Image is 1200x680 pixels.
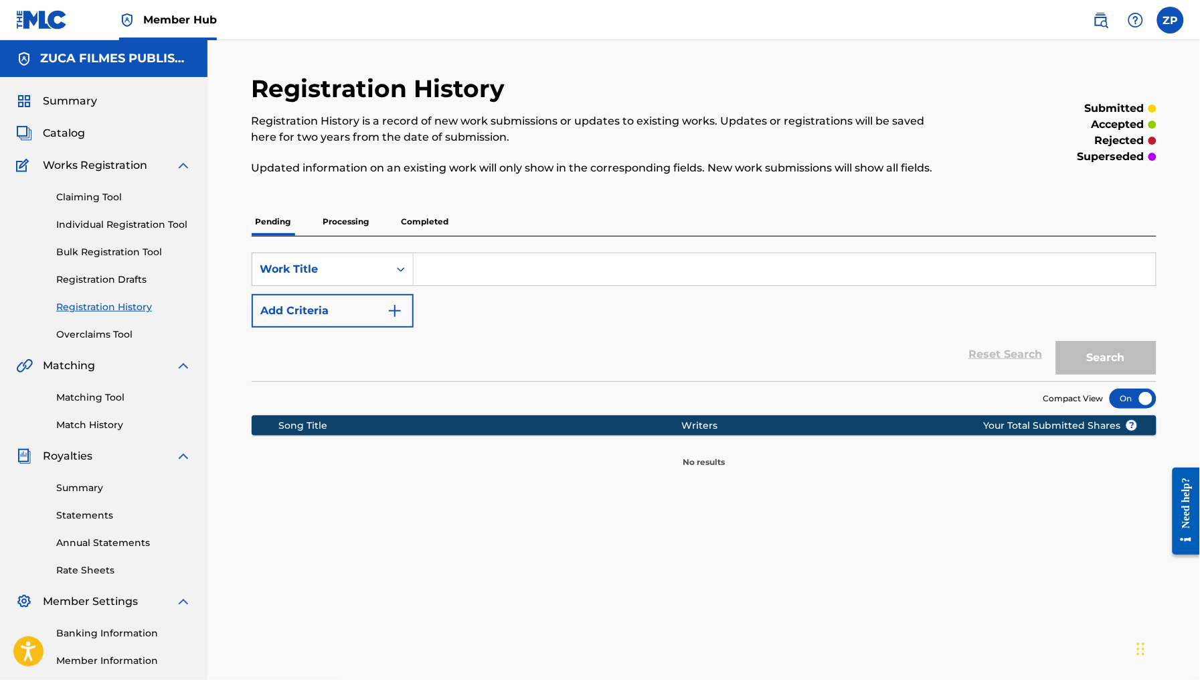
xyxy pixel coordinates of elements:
div: Help [1122,7,1149,33]
span: Your Total Submitted Shares [983,419,1138,433]
span: Royalties [43,448,92,464]
a: Member Information [56,654,191,668]
a: Individual Registration Tool [56,218,191,232]
a: Public Search [1088,7,1114,33]
p: submitted [1085,100,1144,117]
p: Pending [252,208,295,236]
p: accepted [1092,117,1144,133]
a: CatalogCatalog [16,125,85,141]
img: help [1128,12,1144,28]
img: expand [175,594,191,610]
a: SummarySummary [16,93,97,109]
img: 9d2ae6d4665cec9f34b9.svg [387,303,403,319]
img: Royalties [16,448,32,464]
span: ? [1126,420,1137,431]
a: Match History [56,418,191,432]
div: User Menu [1157,7,1184,33]
a: Banking Information [56,626,191,640]
div: Work Title [260,261,381,277]
img: Top Rightsholder [119,12,135,28]
p: Updated information on an existing work will only show in the corresponding fields. New work subm... [252,160,948,176]
p: superseded [1078,149,1144,165]
img: search [1093,12,1109,28]
p: Processing [319,208,373,236]
form: Search Form [252,253,1156,381]
p: rejected [1095,133,1144,149]
a: Matching Tool [56,391,191,405]
img: Summary [16,93,32,109]
div: Widget de chat [1133,616,1200,680]
span: Catalog [43,125,85,141]
a: Bulk Registration Tool [56,245,191,259]
div: Arrastar [1137,629,1145,669]
a: Statements [56,508,191,523]
img: expand [175,157,191,174]
img: Catalog [16,125,32,141]
a: Annual Statements [56,536,191,550]
button: Add Criteria [252,294,414,328]
p: Completed [398,208,453,236]
span: Summary [43,93,97,109]
span: Compact View [1043,393,1104,405]
img: Member Settings [16,594,32,610]
span: Works Registration [43,157,147,174]
a: Summary [56,481,191,495]
p: Registration History is a record of new work submissions or updates to existing works. Updates or... [252,113,948,145]
h5: ZUCA FILMES PUBLISHING LTDA [40,51,191,66]
iframe: Chat Widget [1133,616,1200,680]
a: Rate Sheets [56,563,191,577]
a: Registration History [56,300,191,314]
a: Overclaims Tool [56,328,191,342]
div: Song Title [278,419,682,433]
img: expand [175,358,191,374]
img: MLC Logo [16,10,68,29]
img: Works Registration [16,157,33,174]
span: Matching [43,358,95,374]
a: Claiming Tool [56,190,191,204]
p: No results [683,440,725,468]
img: expand [175,448,191,464]
iframe: Resource Center [1163,458,1200,565]
img: Matching [16,358,33,374]
img: Accounts [16,51,32,67]
span: Member Hub [143,12,217,27]
a: Registration Drafts [56,273,191,287]
h2: Registration History [252,74,512,104]
div: Writers [682,419,1026,433]
span: Member Settings [43,594,138,610]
